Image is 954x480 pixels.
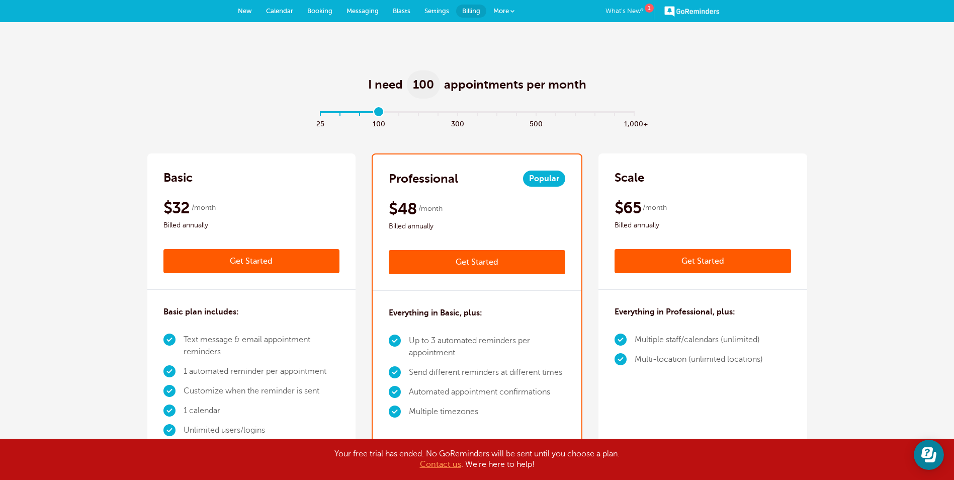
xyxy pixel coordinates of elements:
a: What's New? [605,4,654,20]
span: Billing [462,7,480,15]
span: 500 [526,117,546,129]
span: $32 [163,198,190,218]
h3: Everything in Basic, plus: [389,307,482,319]
h2: Scale [615,170,644,186]
li: Customize when the reminder is sent [184,381,340,401]
span: $48 [389,199,417,219]
span: appointments per month [444,76,586,93]
span: Blasts [393,7,410,15]
span: Billed annually [389,220,565,232]
span: 25 [310,117,330,129]
a: Contact us [420,460,461,469]
li: Text message & email appointment reminders [184,330,340,362]
span: Popular [523,171,565,187]
h2: Professional [389,171,458,187]
a: Billing [456,5,486,18]
div: Your free trial has ended. No GoReminders will be sent until you choose a plan. . We're here to h... [226,449,729,470]
span: /month [192,202,216,214]
li: Multiple staff/calendars (unlimited) [635,330,763,350]
div: 1 [645,4,654,13]
span: I need [368,76,403,93]
li: Multi-location (unlimited locations) [635,350,763,369]
span: /month [418,203,443,215]
span: New [238,7,252,15]
a: Get Started [389,250,565,274]
li: Up to 3 automated reminders per appointment [409,331,565,363]
iframe: Resource center [914,440,944,470]
span: 300 [448,117,467,129]
span: $65 [615,198,641,218]
li: Send different reminders at different times [409,363,565,382]
li: Unlimited users/logins [184,421,340,440]
a: Get Started [615,249,791,273]
li: Multiple timezones [409,402,565,422]
span: Calendar [266,7,293,15]
li: 1 calendar [184,401,340,421]
span: 1,000+ [624,117,644,129]
span: Messaging [346,7,379,15]
li: Automated appointment confirmations [409,382,565,402]
span: Billed annually [615,219,791,231]
h3: Everything in Professional, plus: [615,306,735,318]
span: Billed annually [163,219,340,231]
span: More [493,7,509,15]
span: /month [643,202,667,214]
span: 100 [407,70,440,99]
span: Settings [424,7,449,15]
span: Booking [307,7,332,15]
li: 1 automated reminder per appointment [184,362,340,381]
h2: Basic [163,170,193,186]
span: 100 [369,117,389,129]
a: Get Started [163,249,340,273]
h3: Basic plan includes: [163,306,239,318]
